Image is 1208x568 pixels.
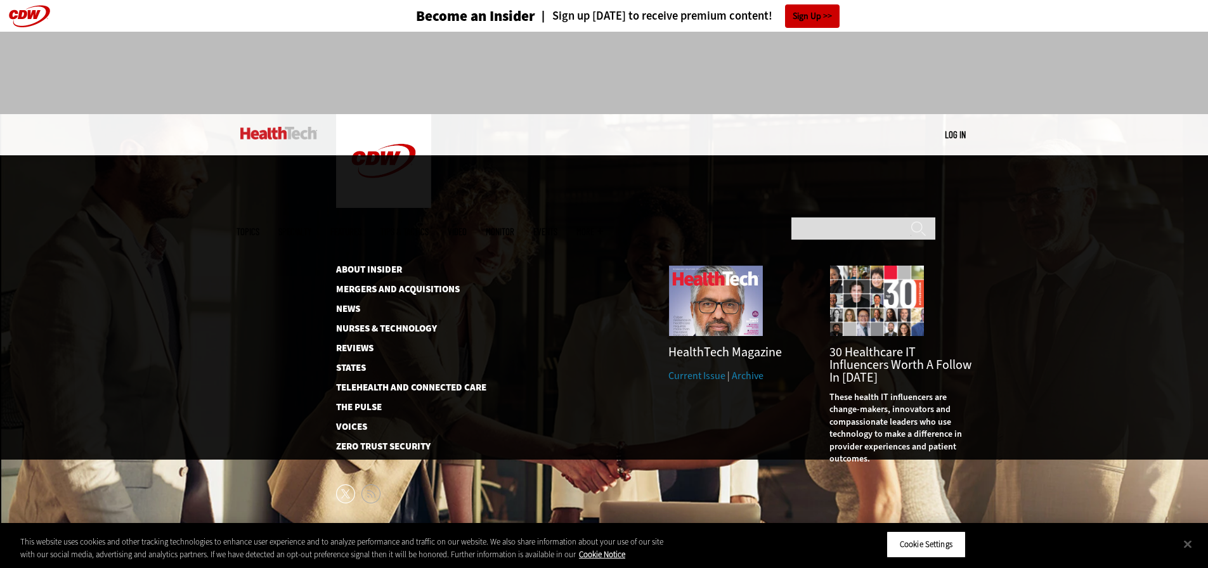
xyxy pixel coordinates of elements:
[887,531,966,558] button: Cookie Settings
[336,265,466,274] a: About Insider
[668,346,810,359] h3: HealthTech Magazine
[336,422,466,432] a: Voices
[727,369,730,382] span: |
[20,536,665,560] div: This website uses cookies and other tracking technologies to enhance user experience and to analy...
[336,324,466,333] a: Nurses & Technology
[336,114,431,208] img: Home
[829,344,971,386] a: 30 Healthcare IT Influencers Worth a Follow in [DATE]
[1174,530,1202,558] button: Close
[368,9,535,23] a: Become an Insider
[829,265,925,337] img: collage of influencers
[785,4,840,28] a: Sign Up
[373,44,835,101] iframe: advertisement
[336,304,466,314] a: News
[336,285,466,294] a: Mergers and Acquisitions
[945,128,966,141] div: User menu
[416,9,535,23] h3: Become an Insider
[579,549,625,560] a: More information about your privacy
[336,363,466,373] a: States
[336,383,466,392] a: Telehealth and Connected Care
[668,265,763,337] img: Fall 2025 Cover
[336,403,466,412] a: The Pulse
[945,129,966,140] a: Log in
[336,442,485,451] a: Zero Trust Security
[668,369,725,382] a: Current Issue
[829,391,971,466] p: These health IT influencers are change-makers, innovators and compassionate leaders who use techn...
[336,344,466,353] a: Reviews
[240,127,317,139] img: Home
[732,369,763,382] a: Archive
[535,10,772,22] a: Sign up [DATE] to receive premium content!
